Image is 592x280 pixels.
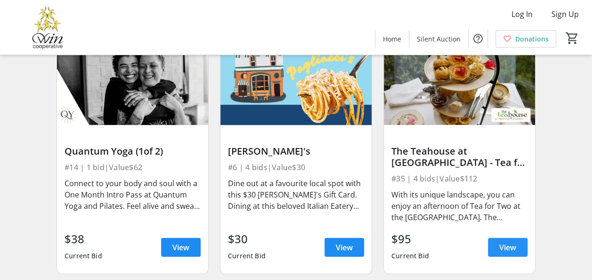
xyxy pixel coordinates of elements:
[391,172,527,185] div: #35 | 4 bids | Value $112
[488,238,527,257] a: View
[551,8,579,20] span: Sign Up
[515,34,549,44] span: Donations
[324,238,364,257] a: View
[6,4,89,51] img: Victoria Women In Need Community Cooperative's Logo
[417,34,461,44] span: Silent Auction
[161,238,201,257] a: View
[504,7,540,22] button: Log In
[228,161,364,174] div: #6 | 4 bids | Value $30
[469,29,487,48] button: Help
[495,30,556,48] a: Donations
[409,30,468,48] a: Silent Auction
[65,247,102,264] div: Current Bid
[564,30,581,47] button: Cart
[391,247,429,264] div: Current Bid
[544,7,586,22] button: Sign Up
[375,30,409,48] a: Home
[499,242,516,253] span: View
[228,247,266,264] div: Current Bid
[383,34,401,44] span: Home
[228,178,364,212] div: Dine out at a favourite local spot with this $30 [PERSON_NAME]'s Gift Card. Dining at this belove...
[511,8,533,20] span: Log In
[384,41,535,126] img: The Teahouse at Abkhazi Garden - Tea for Two
[57,41,208,126] img: Quantum Yoga (1of 2)
[65,146,201,157] div: Quantum Yoga (1of 2)
[228,146,364,157] div: [PERSON_NAME]'s
[391,189,527,223] div: With its unique landscape, you can enjoy an afternoon of Tea for Two at the [GEOGRAPHIC_DATA]. Th...
[220,41,372,126] img: Pagliacci's
[228,231,266,247] div: $30
[391,146,527,168] div: The Teahouse at [GEOGRAPHIC_DATA] - Tea for Two
[336,242,353,253] span: View
[65,178,201,212] div: Connect to your body and soul with a One Month Intro Pass at Quantum Yoga and Pilates. Feel alive...
[65,231,102,247] div: $38
[65,161,201,174] div: #14 | 1 bid | Value $62
[172,242,189,253] span: View
[391,231,429,247] div: $95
